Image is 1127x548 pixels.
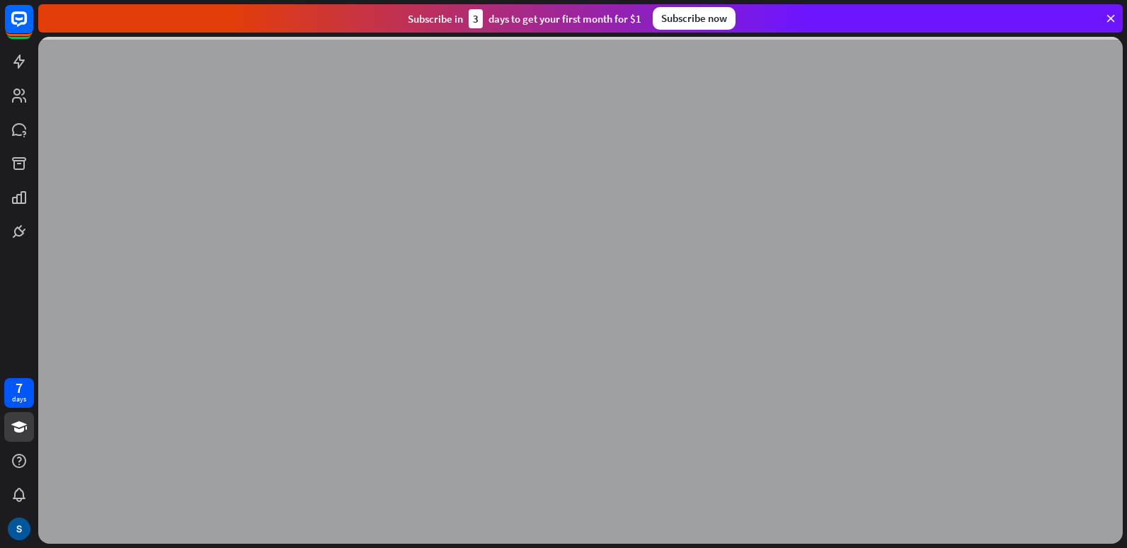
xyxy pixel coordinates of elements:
div: Subscribe now [653,7,736,30]
div: 7 [16,382,23,394]
div: Subscribe in days to get your first month for $1 [408,9,641,28]
div: 3 [469,9,483,28]
a: 7 days [4,378,34,408]
div: days [12,394,26,404]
